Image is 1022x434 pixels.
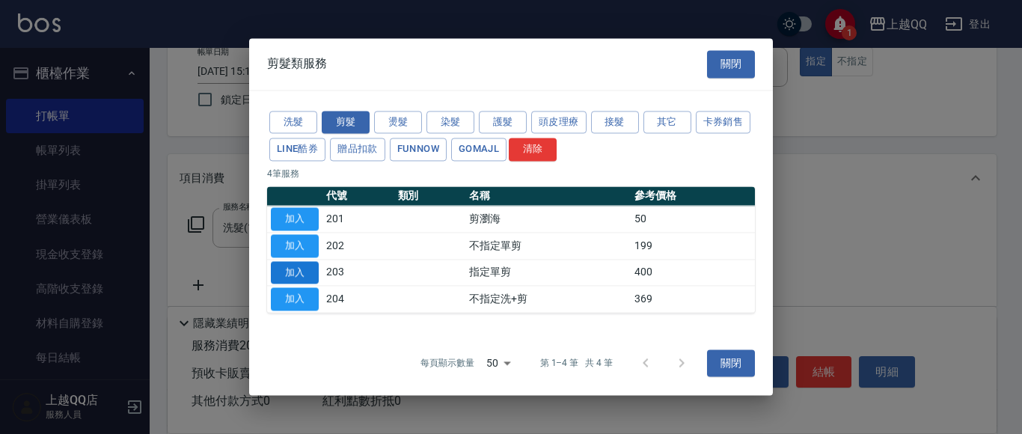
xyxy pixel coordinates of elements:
[267,57,327,72] span: 剪髮類服務
[271,288,319,311] button: 加入
[465,186,631,206] th: 名稱
[465,259,631,286] td: 指定單剪
[322,286,394,313] td: 204
[531,111,587,134] button: 頭皮理療
[271,207,319,230] button: 加入
[322,111,370,134] button: 剪髮
[631,186,755,206] th: 參考價格
[591,111,639,134] button: 接髮
[631,259,755,286] td: 400
[420,357,474,370] p: 每頁顯示數量
[322,259,394,286] td: 203
[269,111,317,134] button: 洗髮
[390,138,447,162] button: FUNNOW
[480,343,516,383] div: 50
[426,111,474,134] button: 染髮
[271,234,319,257] button: 加入
[465,286,631,313] td: 不指定洗+剪
[322,186,394,206] th: 代號
[631,206,755,233] td: 50
[696,111,751,134] button: 卡券銷售
[322,233,394,260] td: 202
[322,206,394,233] td: 201
[540,357,613,370] p: 第 1–4 筆 共 4 筆
[330,138,385,162] button: 贈品扣款
[465,206,631,233] td: 剪瀏海
[465,233,631,260] td: 不指定單剪
[394,186,466,206] th: 類別
[374,111,422,134] button: 燙髮
[631,286,755,313] td: 369
[631,233,755,260] td: 199
[479,111,527,134] button: 護髮
[707,50,755,78] button: 關閉
[643,111,691,134] button: 其它
[267,167,755,180] p: 4 筆服務
[269,138,325,162] button: LINE酷券
[451,138,507,162] button: GOMAJL
[271,261,319,284] button: 加入
[509,138,557,162] button: 清除
[707,349,755,377] button: 關閉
